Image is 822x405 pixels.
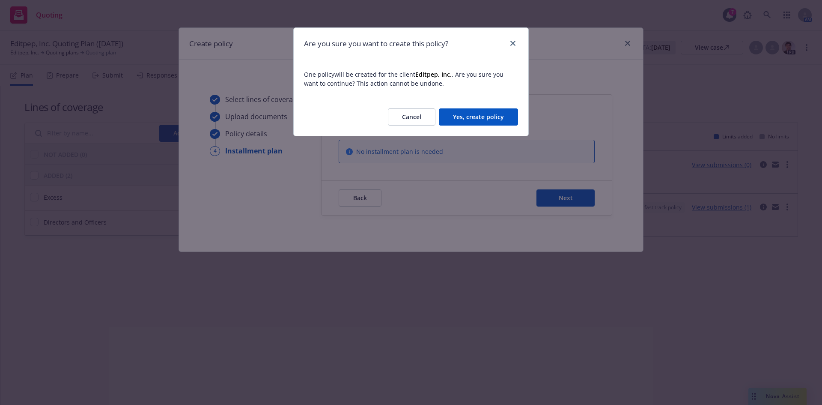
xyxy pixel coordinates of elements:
button: Yes, create policy [439,108,518,126]
button: Cancel [388,108,435,126]
strong: Editpep, Inc. [415,70,452,78]
span: One policy will be created for the client . Are you sure you want to continue? This action cannot... [304,70,518,88]
h1: Are you sure you want to create this policy? [304,38,448,49]
a: close [508,38,518,48]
